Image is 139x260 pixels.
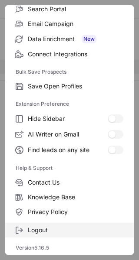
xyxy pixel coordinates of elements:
[16,65,123,79] label: Bulk Save Prospects
[28,208,123,216] span: Privacy Policy
[5,127,134,142] label: AI Writer on Gmail
[5,47,134,62] label: Connect Integrations
[28,20,123,28] span: Email Campaign
[28,146,108,154] span: Find leads on any site
[5,111,134,127] label: Hide Sidebar
[5,142,134,158] label: Find leads on any site
[28,226,123,234] span: Logout
[28,115,108,123] span: Hide Sidebar
[5,16,134,31] label: Email Campaign
[5,175,134,190] label: Contact Us
[5,190,134,205] label: Knowledge Base
[5,79,134,94] label: Save Open Profiles
[28,130,108,138] span: AI Writer on Gmail
[28,82,123,90] span: Save Open Profiles
[82,35,96,43] span: New
[5,31,134,47] label: Data Enrichment New
[5,223,134,237] label: Logout
[16,161,123,175] label: Help & Support
[5,241,134,255] div: Version 5.16.5
[5,2,134,16] label: Search Portal
[28,5,123,13] span: Search Portal
[16,97,123,111] label: Extension Preference
[28,193,123,201] span: Knowledge Base
[5,205,134,219] label: Privacy Policy
[28,50,123,58] span: Connect Integrations
[28,179,123,186] span: Contact Us
[28,35,123,43] span: Data Enrichment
